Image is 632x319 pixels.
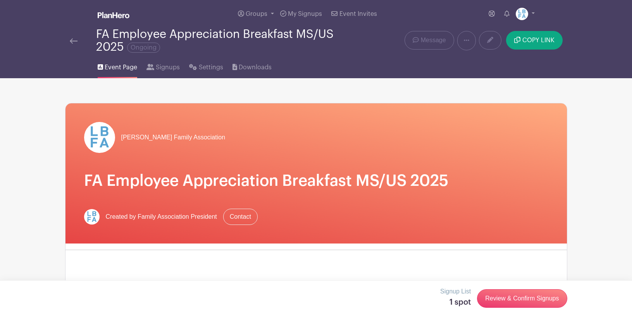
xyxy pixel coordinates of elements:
span: Downloads [239,63,272,72]
a: Signups [146,53,180,78]
a: Event Page [98,53,137,78]
span: [PERSON_NAME] Family Association [121,133,226,142]
span: Ongoing [127,43,160,53]
span: Settings [199,63,223,72]
p: Signup List [440,287,471,296]
a: Settings [189,53,223,78]
a: Contact [223,209,258,225]
img: back-arrow-29a5d9b10d5bd6ae65dc969a981735edf675c4d7a1fe02e03b50dbd4ba3cdb55.svg [70,38,77,44]
span: COPY LINK [522,37,555,43]
span: Signups [156,63,180,72]
h1: FA Employee Appreciation Breakfast MS/US 2025 [84,172,548,190]
button: COPY LINK [506,31,562,50]
div: FA Employee Appreciation Breakfast MS/US 2025 [96,28,347,53]
span: Message [421,36,446,45]
img: LBFArev.png [84,122,115,153]
img: LBFArev.png [84,209,100,225]
span: Created by Family Association President [106,212,217,221]
a: Message [405,31,454,50]
img: logo_white-6c42ec7e38ccf1d336a20a19083b03d10ae64f83f12c07503d8b9e83406b4c7d.svg [98,12,129,18]
a: Review & Confirm Signups [477,289,567,308]
img: LBFArev.png [516,8,528,20]
a: Downloads [232,53,272,78]
span: Event Invites [339,11,377,17]
span: Event Page [105,63,137,72]
h5: 1 spot [440,298,471,307]
span: Groups [246,11,267,17]
span: My Signups [288,11,322,17]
